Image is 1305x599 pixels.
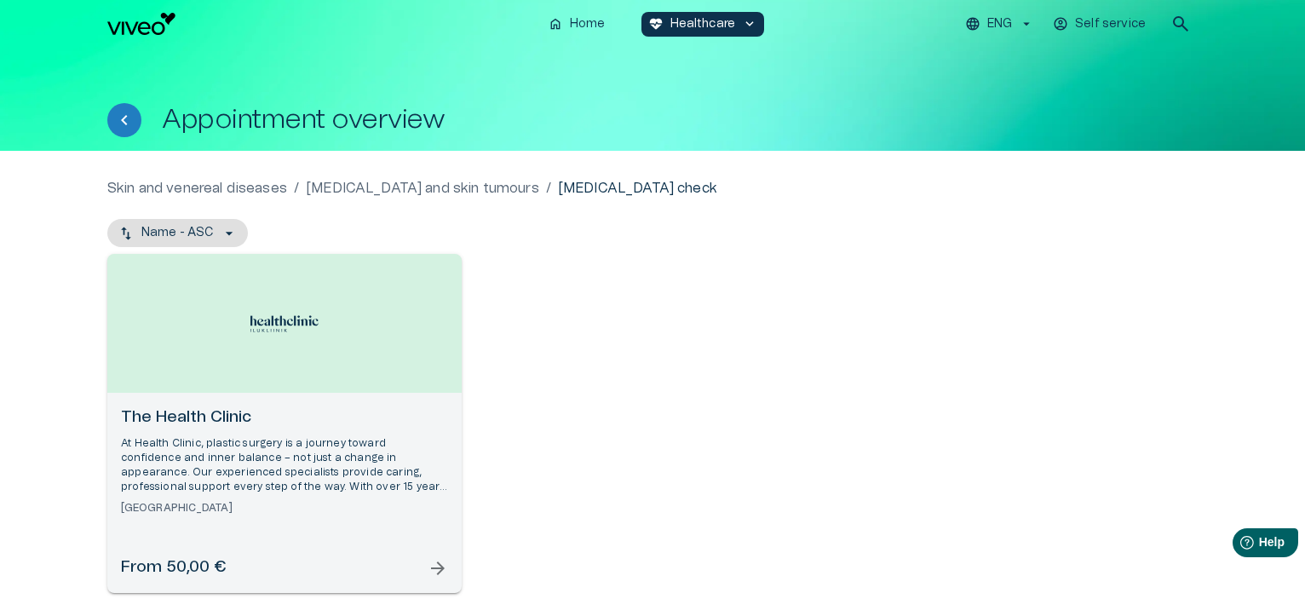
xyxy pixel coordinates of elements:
[141,224,214,242] p: Name - ASC
[306,178,539,199] p: [MEDICAL_DATA] and skin tumours
[670,15,736,33] p: Healthcare
[546,178,551,199] p: /
[987,15,1012,33] p: ENG
[294,178,299,199] p: /
[121,406,448,429] h6: The Health Clinic
[558,178,716,199] p: [MEDICAL_DATA] check
[648,16,664,32] span: ecg_heart
[1164,7,1198,41] button: open search modal
[107,103,141,137] button: Back
[570,15,606,33] p: Home
[541,12,614,37] button: homeHome
[107,254,462,593] a: Open selected supplier available booking dates
[963,12,1037,37] button: ENG
[1172,521,1305,569] iframe: Help widget launcher
[121,556,226,579] h6: From 50,00 €
[162,105,445,135] h1: Appointment overview
[1050,12,1150,37] button: Self service
[107,219,248,247] button: Name - ASC
[107,13,534,35] a: Navigate to homepage
[428,558,448,579] span: arrow_forward
[548,16,563,32] span: home
[1075,15,1146,33] p: Self service
[121,501,448,515] h6: [GEOGRAPHIC_DATA]
[1170,14,1191,34] span: search
[107,178,287,199] a: Skin and venereal diseases
[306,178,539,199] a: Birthmarks and skin tumours
[107,13,175,35] img: Viveo logo
[250,310,319,337] img: The Health Clinic logo
[121,436,448,495] p: At Health Clinic, plastic surgery is a journey toward confidence and inner balance – not just a c...
[641,12,765,37] button: ecg_heartHealthcarekeyboard_arrow_down
[742,16,757,32] span: keyboard_arrow_down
